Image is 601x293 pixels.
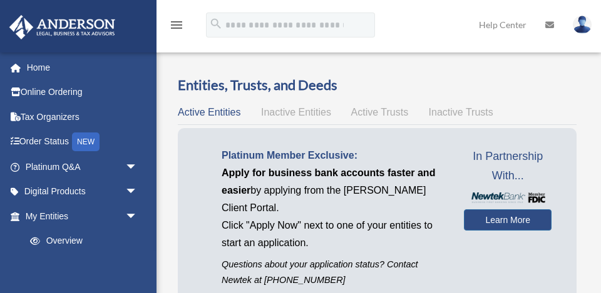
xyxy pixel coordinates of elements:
span: arrow_drop_down [125,204,150,229]
i: menu [169,17,184,32]
span: arrow_drop_down [125,154,150,180]
span: Inactive Entities [261,107,331,117]
a: menu [169,22,184,32]
a: Overview [18,229,144,254]
span: In Partnership With... [464,147,552,186]
img: NewtekBankLogoSM.png [470,192,545,204]
a: My Entitiesarrow_drop_down [9,204,150,229]
img: User Pic [573,16,592,34]
h3: Entities, Trusts, and Deeds [178,76,577,95]
a: Order StatusNEW [9,129,157,155]
p: Platinum Member Exclusive: [222,147,445,164]
p: Click "Apply Now" next to one of your entities to start an application. [222,217,445,252]
a: Online Ordering [9,80,157,105]
span: Inactive Trusts [429,107,493,117]
a: Learn More [464,209,552,231]
a: Tax Organizers [9,104,157,129]
a: Home [9,55,157,80]
p: by applying from the [PERSON_NAME] Client Portal. [222,164,445,217]
span: arrow_drop_down [125,179,150,205]
a: Digital Productsarrow_drop_down [9,179,157,204]
span: Active Entities [178,107,240,117]
p: Questions about your application status? Contact Newtek at [PHONE_NUMBER] [222,257,445,288]
a: Platinum Q&Aarrow_drop_down [9,154,157,179]
div: NEW [72,132,100,151]
span: Apply for business bank accounts faster and easier [222,167,435,196]
span: Active Trusts [351,107,409,117]
img: Anderson Advisors Platinum Portal [6,15,119,39]
i: search [209,17,223,31]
